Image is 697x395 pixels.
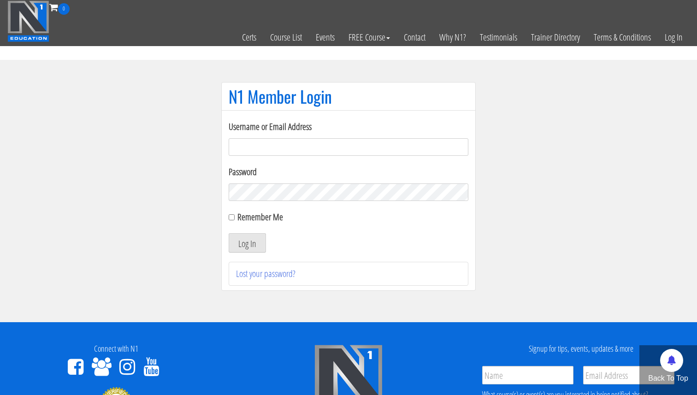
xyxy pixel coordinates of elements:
a: Events [309,15,342,60]
a: Log In [658,15,690,60]
a: 0 [49,1,70,13]
img: n1-education [7,0,49,42]
h1: N1 Member Login [229,87,468,106]
label: Username or Email Address [229,120,468,134]
a: Testimonials [473,15,524,60]
p: Back To Top [639,373,697,384]
a: Lost your password? [236,267,295,280]
input: Name [482,366,573,384]
label: Password [229,165,468,179]
button: Log In [229,233,266,253]
a: Certs [235,15,263,60]
a: Terms & Conditions [587,15,658,60]
h4: Connect with N1 [7,344,225,354]
h4: Signup for tips, events, updates & more [472,344,690,354]
a: Trainer Directory [524,15,587,60]
a: FREE Course [342,15,397,60]
a: Contact [397,15,432,60]
a: Why N1? [432,15,473,60]
span: 0 [58,3,70,15]
a: Course List [263,15,309,60]
label: Remember Me [237,211,283,223]
input: Email Address [583,366,674,384]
